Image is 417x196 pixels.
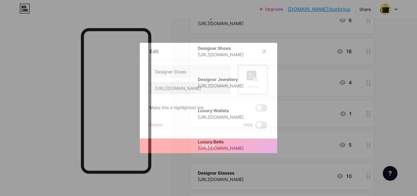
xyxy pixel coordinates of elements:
[150,65,230,78] input: Title
[150,104,204,112] div: Make this a highlighted link
[140,139,277,153] button: Save
[150,121,162,129] div: Delete
[247,84,259,89] div: Picture
[150,48,159,55] div: Edit
[244,121,253,129] span: Hide
[150,82,230,94] input: URL
[202,143,216,149] span: Save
